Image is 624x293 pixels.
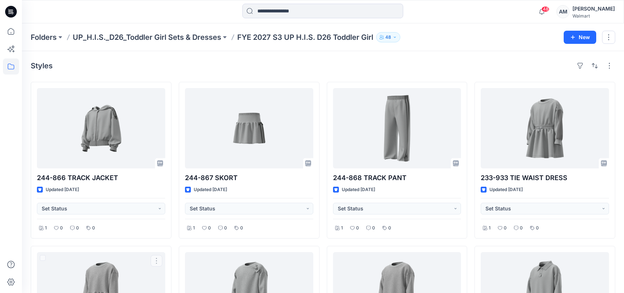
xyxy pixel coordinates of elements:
[333,173,461,183] p: 244-868 TRACK PANT
[60,224,63,232] p: 0
[385,33,391,41] p: 48
[489,224,491,232] p: 1
[372,224,375,232] p: 0
[564,31,596,44] button: New
[556,5,570,18] div: AM
[45,224,47,232] p: 1
[388,224,391,232] p: 0
[224,224,227,232] p: 0
[31,61,53,70] h4: Styles
[76,224,79,232] p: 0
[237,32,373,42] p: FYE 2027 S3 UP H.I.S. D26 Toddler Girl
[572,13,615,19] div: Walmart
[504,224,507,232] p: 0
[481,88,609,168] a: 233-933 TIE WAIST DRESS
[489,186,523,194] p: Updated [DATE]
[342,186,375,194] p: Updated [DATE]
[73,32,221,42] a: UP_H.I.S._D26_Toddler Girl Sets & Dresses
[333,88,461,168] a: 244-868 TRACK PANT
[356,224,359,232] p: 0
[31,32,57,42] a: Folders
[193,224,195,232] p: 1
[376,32,400,42] button: 48
[194,186,227,194] p: Updated [DATE]
[481,173,609,183] p: 233-933 TIE WAIST DRESS
[240,224,243,232] p: 0
[185,173,313,183] p: 244-867 SKORT
[520,224,523,232] p: 0
[541,6,549,12] span: 48
[185,88,313,168] a: 244-867 SKORT
[341,224,343,232] p: 1
[572,4,615,13] div: [PERSON_NAME]
[37,88,165,168] a: 244-866 TRACK JACKET
[208,224,211,232] p: 0
[536,224,539,232] p: 0
[92,224,95,232] p: 0
[37,173,165,183] p: 244-866 TRACK JACKET
[46,186,79,194] p: Updated [DATE]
